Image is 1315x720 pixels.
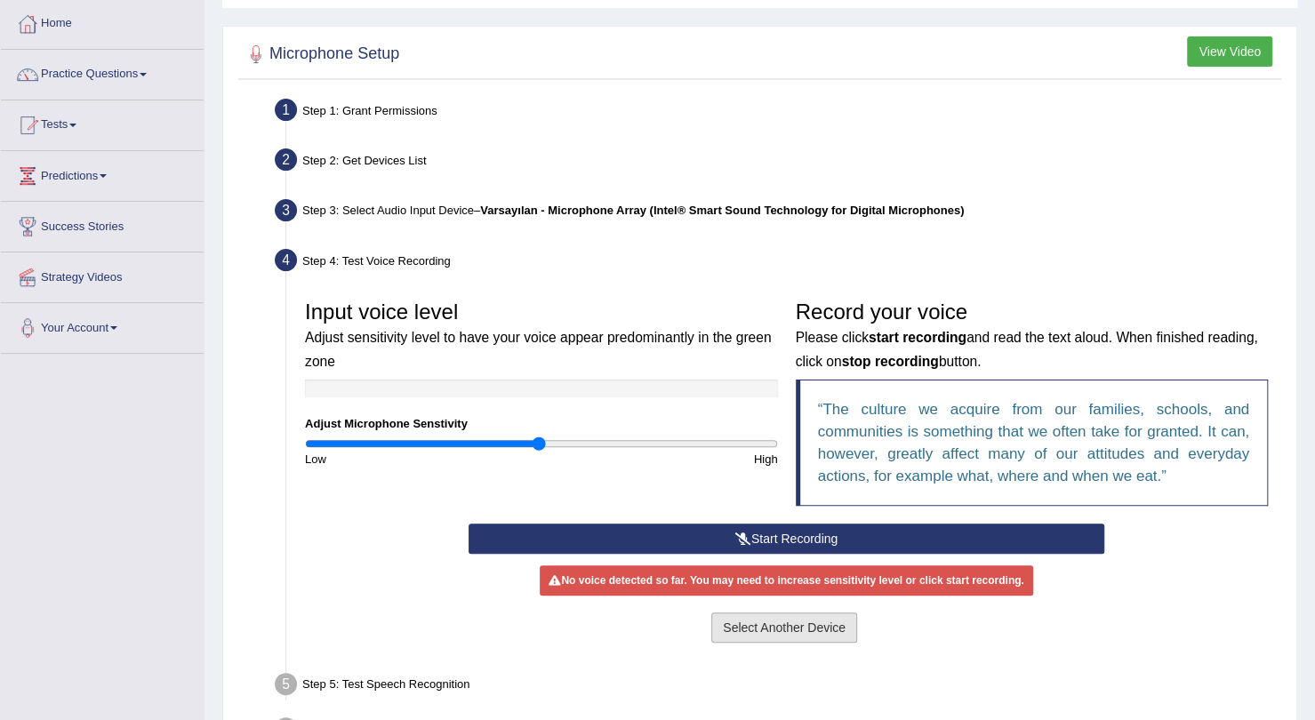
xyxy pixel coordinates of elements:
div: Step 2: Get Devices List [267,143,1288,182]
h2: Microphone Setup [243,41,399,68]
b: stop recording [842,354,939,369]
a: Your Account [1,303,204,348]
a: Strategy Videos [1,252,204,297]
h3: Record your voice [796,300,1269,371]
div: No voice detected so far. You may need to increase sensitivity level or click start recording. [540,565,1032,596]
b: start recording [869,330,966,345]
div: Step 5: Test Speech Recognition [267,668,1288,707]
a: Tests [1,100,204,145]
small: Adjust sensitivity level to have your voice appear predominantly in the green zone [305,330,771,368]
h3: Input voice level [305,300,778,371]
div: Step 3: Select Audio Input Device [267,194,1288,233]
q: The culture we acquire from our families, schools, and communities is something that we often tak... [818,401,1250,484]
small: Please click and read the text aloud. When finished reading, click on button. [796,330,1258,368]
button: Select Another Device [711,612,857,643]
div: Step 1: Grant Permissions [267,93,1288,132]
div: High [541,451,787,468]
label: Adjust Microphone Senstivity [305,415,468,432]
a: Success Stories [1,202,204,246]
div: Low [296,451,541,468]
button: Start Recording [469,524,1104,554]
button: View Video [1187,36,1272,67]
b: Varsayılan - Microphone Array (Intel® Smart Sound Technology for Digital Microphones) [480,204,964,217]
a: Predictions [1,151,204,196]
span: – [474,204,964,217]
div: Step 4: Test Voice Recording [267,244,1288,283]
a: Practice Questions [1,50,204,94]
